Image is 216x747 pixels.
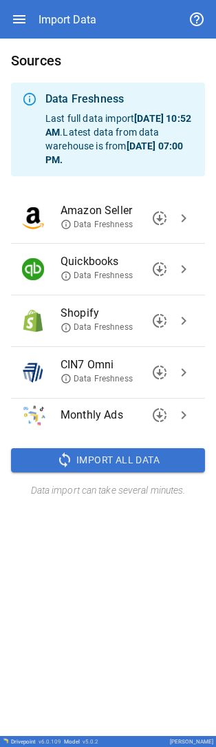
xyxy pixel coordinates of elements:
div: Import Data [39,13,96,26]
span: Monthly Ads [61,407,172,423]
span: Data Freshness [61,373,133,385]
div: [PERSON_NAME] [170,739,213,745]
span: downloading [151,261,168,277]
h6: Data import can take several minutes. [11,483,205,498]
img: Monthly Ads [22,404,47,426]
span: Data Freshness [61,219,133,231]
span: downloading [151,407,168,423]
img: CIN7 Omni [22,361,44,383]
button: Import All Data [11,448,205,473]
b: [DATE] 07:00 PM . [45,140,183,165]
span: chevron_right [175,313,192,329]
span: chevron_right [175,407,192,423]
span: downloading [151,313,168,329]
img: Shopify [22,310,44,332]
div: Drivepoint [11,739,61,745]
span: downloading [151,210,168,227]
span: Data Freshness [61,322,133,333]
h6: Sources [11,50,205,72]
img: Quickbooks [22,258,44,280]
p: Last full data import . Latest data from data warehouse is from [45,112,194,167]
span: v 6.0.109 [39,739,61,745]
span: v 5.0.2 [83,739,98,745]
span: Import All Data [76,452,160,469]
img: Amazon Seller [22,207,44,229]
span: Shopify [61,305,172,322]
span: Data Freshness [61,270,133,282]
b: [DATE] 10:52 AM [45,113,191,138]
span: chevron_right [175,261,192,277]
span: Amazon Seller [61,202,172,219]
span: CIN7 Omni [61,357,172,373]
div: Model [64,739,98,745]
span: downloading [151,364,168,381]
div: Data Freshness [45,91,194,107]
span: chevron_right [175,364,192,381]
span: sync [56,452,73,468]
span: chevron_right [175,210,192,227]
span: Quickbooks [61,253,172,270]
img: Drivepoint [3,738,8,744]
